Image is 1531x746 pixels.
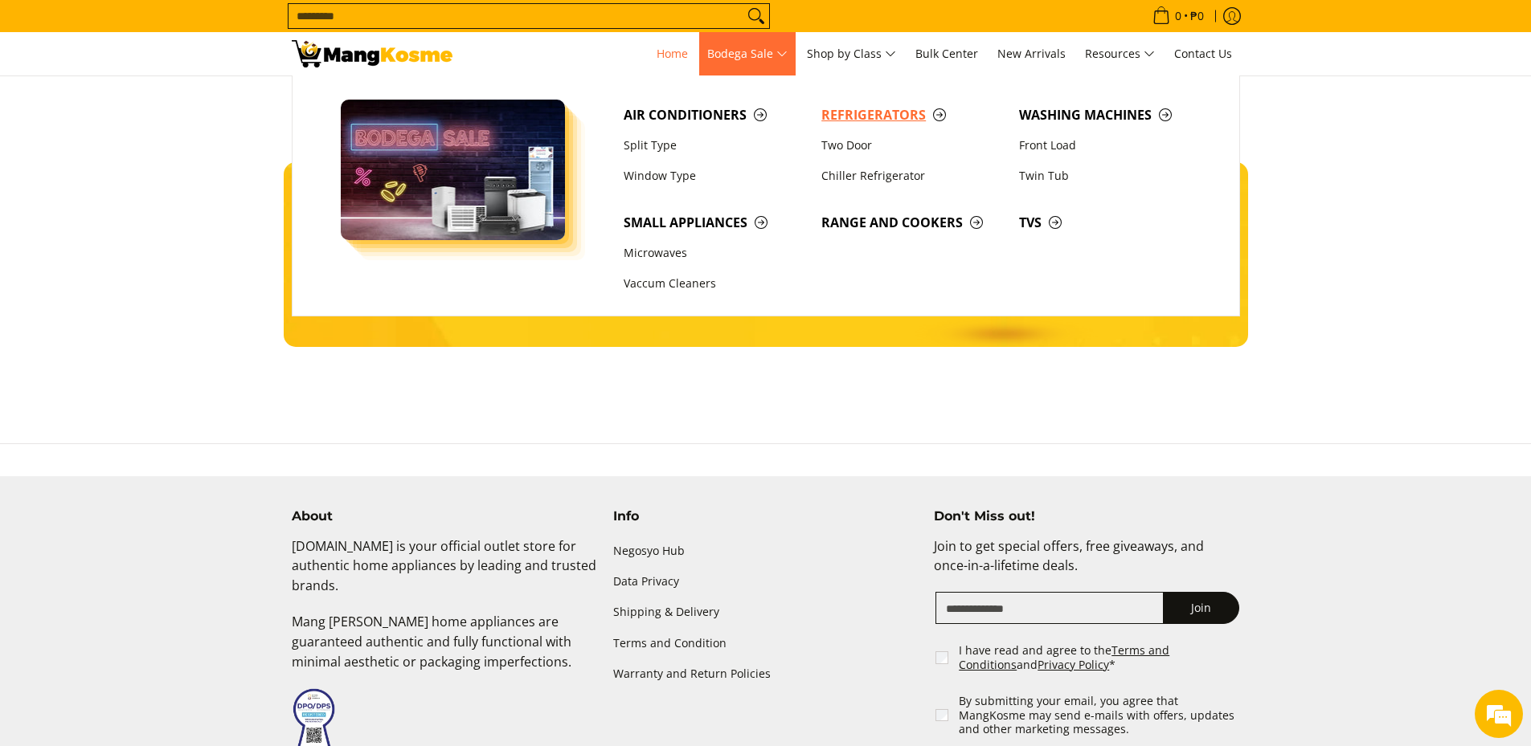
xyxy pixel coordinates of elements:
p: [DOMAIN_NAME] is your official outlet store for authentic home appliances by leading and trusted ... [292,536,597,612]
label: I have read and agree to the and * [959,643,1241,671]
span: ₱0 [1188,10,1206,22]
a: TVs [1011,207,1209,238]
p: Mang [PERSON_NAME] home appliances are guaranteed authentic and fully functional with minimal aes... [292,612,597,687]
a: Contact Us [1166,32,1240,75]
button: Search [743,4,769,28]
a: Split Type [616,130,813,161]
span: We're online! [93,202,222,365]
a: Bodega Sale [699,32,796,75]
a: Shop by Class [799,32,904,75]
a: Range and Cookers [813,207,1011,238]
a: Privacy Policy [1038,657,1109,672]
span: Shop by Class [807,44,896,64]
nav: Main Menu [469,32,1240,75]
span: Bodega Sale [707,44,788,64]
a: Terms and Condition [613,628,919,658]
a: Front Load [1011,130,1209,161]
img: Bodega Sale [341,100,566,240]
a: Air Conditioners [616,100,813,130]
a: Microwaves [616,238,813,268]
div: Minimize live chat window [264,8,302,47]
a: Window Type [616,161,813,191]
a: Twin Tub [1011,161,1209,191]
a: New Arrivals [989,32,1074,75]
span: 0 [1173,10,1184,22]
a: Refrigerators [813,100,1011,130]
a: Shipping & Delivery [613,597,919,628]
span: Bulk Center [915,46,978,61]
a: Terms and Conditions [959,642,1169,672]
h4: Info [613,508,919,524]
a: Vaccum Cleaners [616,269,813,300]
a: Bulk Center [907,32,986,75]
a: Negosyo Hub [613,536,919,567]
h4: Don't Miss out! [934,508,1239,524]
span: Washing Machines [1019,105,1201,125]
a: Warranty and Return Policies [613,658,919,689]
h4: About [292,508,597,524]
span: TVs [1019,213,1201,233]
span: Refrigerators [821,105,1003,125]
textarea: Type your message and hit 'Enter' [8,438,306,495]
a: Home [649,32,696,75]
div: Chat with us now [84,90,270,111]
span: Range and Cookers [821,213,1003,233]
label: By submitting your email, you agree that MangKosme may send e-mails with offers, updates and othe... [959,694,1241,736]
span: • [1148,7,1209,25]
span: Resources [1085,44,1155,64]
span: Home [657,46,688,61]
a: Washing Machines [1011,100,1209,130]
img: Mang Kosme: Your Home Appliances Warehouse Sale Partner! [292,40,452,67]
p: Join to get special offers, free giveaways, and once-in-a-lifetime deals. [934,536,1239,593]
a: Data Privacy [613,567,919,597]
a: Chiller Refrigerator [813,161,1011,191]
span: Small Appliances [624,213,805,233]
button: Join [1163,592,1239,624]
span: New Arrivals [997,46,1066,61]
a: Two Door [813,130,1011,161]
span: Air Conditioners [624,105,805,125]
a: Resources [1077,32,1163,75]
span: Contact Us [1174,46,1232,61]
a: Small Appliances [616,207,813,238]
